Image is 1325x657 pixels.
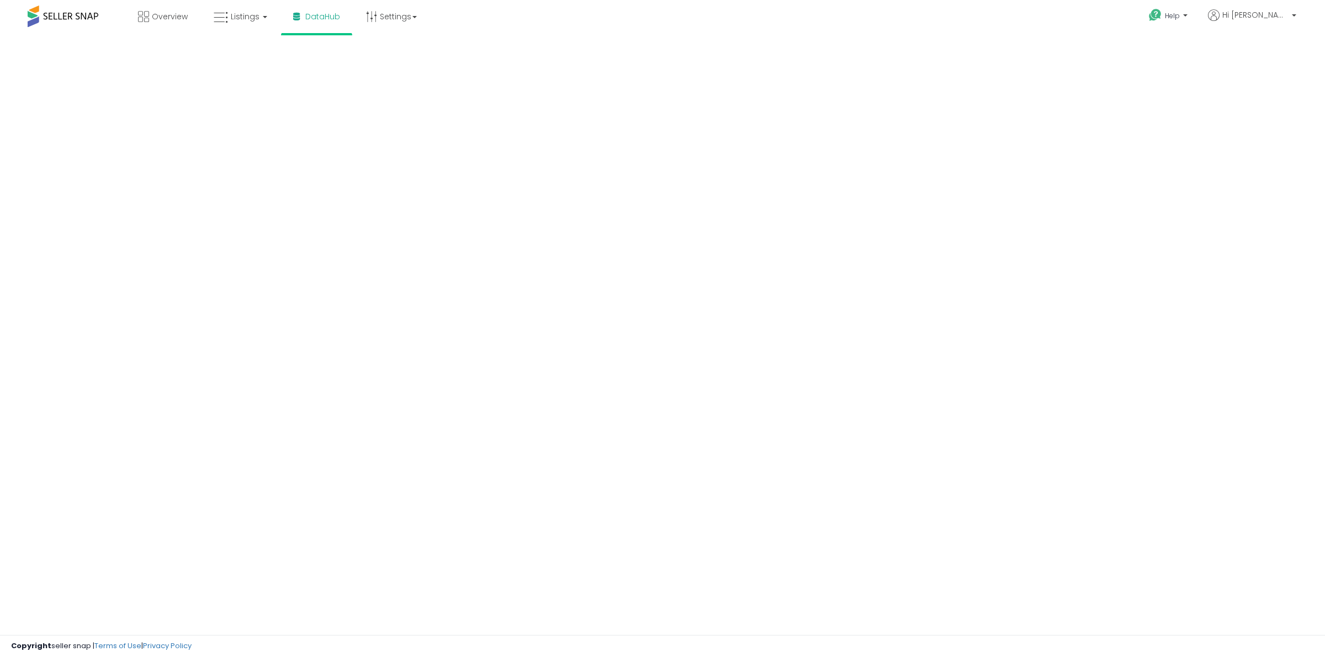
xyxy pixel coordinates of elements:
i: Get Help [1148,8,1162,22]
span: Listings [231,11,259,22]
a: Hi [PERSON_NAME] [1208,9,1296,34]
span: Overview [152,11,188,22]
span: DataHub [305,11,340,22]
span: Hi [PERSON_NAME] [1222,9,1289,20]
span: Help [1165,11,1180,20]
